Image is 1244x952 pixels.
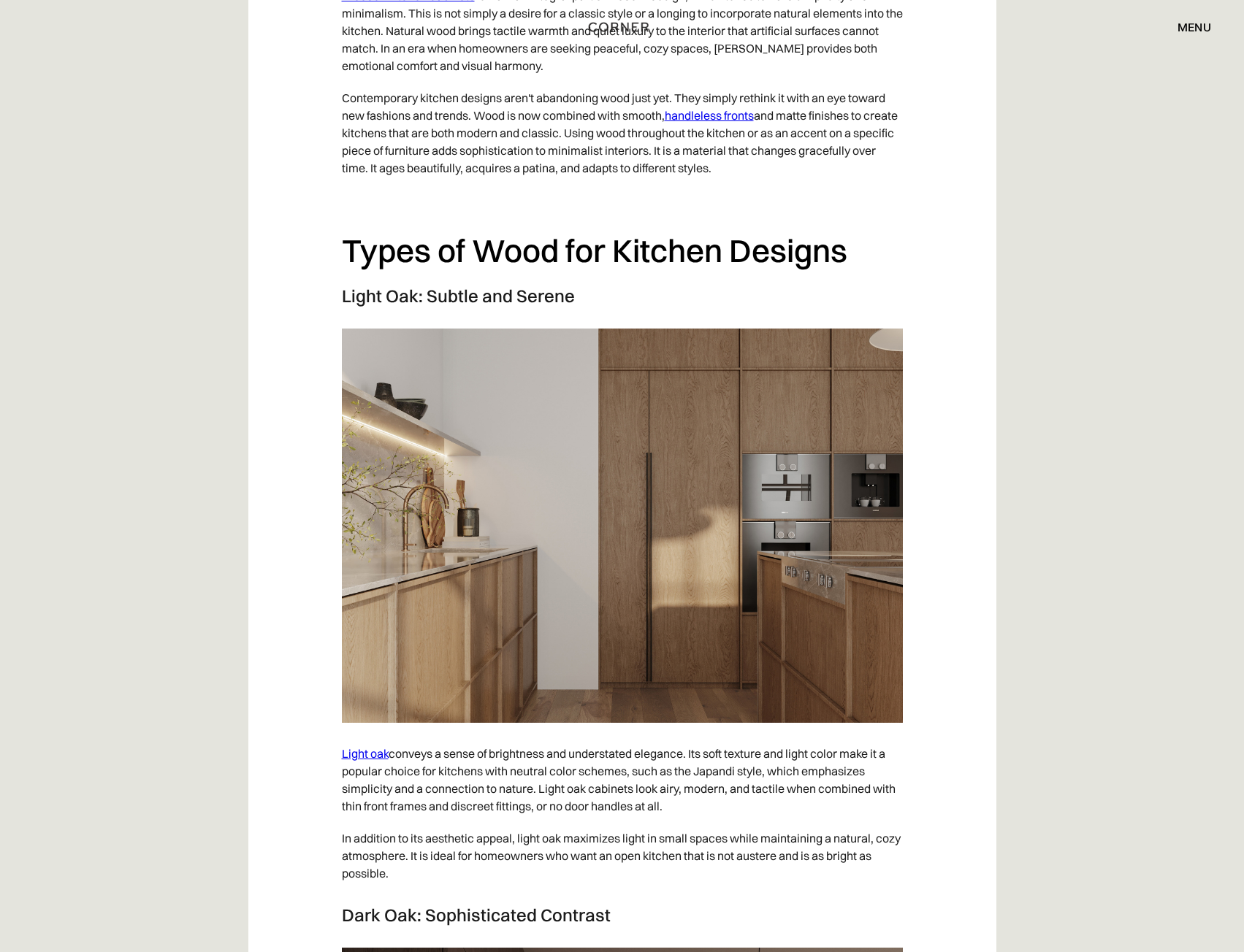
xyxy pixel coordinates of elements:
[342,82,903,184] p: Contemporary kitchen designs aren't abandoning wood just yet. They simply rethink it with an eye ...
[665,108,754,123] a: handleless fronts
[342,737,903,822] p: conveys a sense of brightness and understated elegance. Its soft texture and light color make it ...
[1163,15,1211,39] div: menu
[342,285,903,307] h3: Light Oak: Subtle and Serene
[1178,21,1211,33] div: menu
[342,231,903,271] h2: Types of Wood for Kitchen Designs
[342,822,903,889] p: In addition to its aesthetic appeal, light oak maximizes light in small spaces while maintaining ...
[342,746,389,761] a: Light oak
[551,18,694,37] a: home
[342,184,903,216] p: ‍
[342,904,903,926] h3: Dark Oak: Sophisticated Contrast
